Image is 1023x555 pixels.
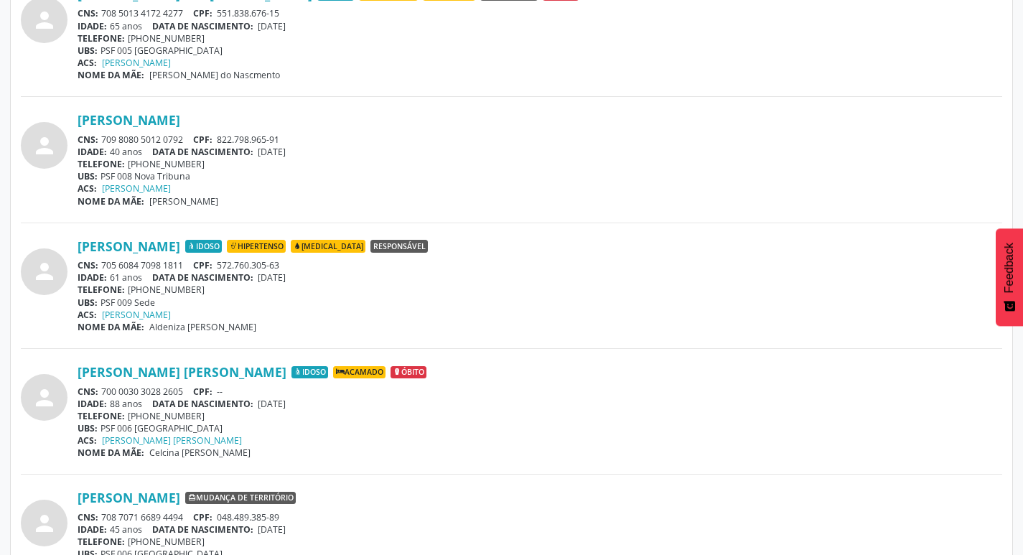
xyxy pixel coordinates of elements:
div: 709 8080 5012 0792 [78,134,1002,146]
div: PSF 006 [GEOGRAPHIC_DATA] [78,422,1002,434]
span: 572.760.305-63 [217,259,279,271]
span: [DATE] [258,146,286,158]
div: PSF 005 [GEOGRAPHIC_DATA] [78,45,1002,57]
a: [PERSON_NAME] [102,57,171,69]
span: Mudança de território [185,492,296,505]
span: CPF: [193,134,212,146]
div: 708 5013 4172 4277 [78,7,1002,19]
div: 65 anos [78,20,1002,32]
span: [PERSON_NAME] [149,195,218,207]
span: ACS: [78,182,97,195]
span: IDADE: [78,523,107,536]
div: [PHONE_NUMBER] [78,158,1002,170]
span: Hipertenso [227,240,286,253]
span: 822.798.965-91 [217,134,279,146]
i: person [32,385,57,411]
a: [PERSON_NAME] [78,490,180,505]
span: CPF: [193,511,212,523]
span: Celcina [PERSON_NAME] [149,447,251,459]
span: CNS: [78,7,98,19]
span: CNS: [78,386,98,398]
div: [PHONE_NUMBER] [78,32,1002,45]
div: [PHONE_NUMBER] [78,410,1002,422]
span: TELEFONE: [78,410,125,422]
div: 708 7071 6689 4494 [78,511,1002,523]
span: 048.489.385-89 [217,511,279,523]
span: NOME DA MÃE: [78,195,144,207]
span: Idoso [291,366,328,379]
div: PSF 009 Sede [78,297,1002,309]
div: 88 anos [78,398,1002,410]
span: UBS: [78,45,98,57]
span: [DATE] [258,398,286,410]
span: DATA DE NASCIMENTO: [152,523,253,536]
span: NOME DA MÃE: [78,447,144,459]
span: IDADE: [78,398,107,410]
i: person [32,510,57,536]
span: TELEFONE: [78,284,125,296]
span: Óbito [391,366,426,379]
i: person [32,7,57,33]
span: TELEFONE: [78,536,125,548]
i: person [32,133,57,159]
span: [DATE] [258,20,286,32]
span: UBS: [78,170,98,182]
button: Feedback - Mostrar pesquisa [996,228,1023,326]
span: NOME DA MÃE: [78,69,144,81]
span: TELEFONE: [78,32,125,45]
span: DATA DE NASCIMENTO: [152,20,253,32]
span: [MEDICAL_DATA] [291,240,365,253]
span: IDADE: [78,146,107,158]
span: UBS: [78,297,98,309]
span: ACS: [78,434,97,447]
div: 705 6084 7098 1811 [78,259,1002,271]
span: [PERSON_NAME] do Nascmento [149,69,280,81]
div: 61 anos [78,271,1002,284]
span: [DATE] [258,523,286,536]
a: [PERSON_NAME] [PERSON_NAME] [78,364,286,380]
span: ACS: [78,57,97,69]
span: ACS: [78,309,97,321]
span: NOME DA MÃE: [78,321,144,333]
span: Idoso [185,240,222,253]
span: CPF: [193,386,212,398]
span: 551.838.676-15 [217,7,279,19]
a: [PERSON_NAME] [102,182,171,195]
span: IDADE: [78,20,107,32]
span: -- [217,386,223,398]
span: CNS: [78,511,98,523]
div: [PHONE_NUMBER] [78,536,1002,548]
a: [PERSON_NAME] [78,238,180,254]
span: CNS: [78,259,98,271]
div: PSF 008 Nova Tribuna [78,170,1002,182]
span: CPF: [193,259,212,271]
div: [PHONE_NUMBER] [78,284,1002,296]
span: TELEFONE: [78,158,125,170]
span: CPF: [193,7,212,19]
a: [PERSON_NAME] [78,112,180,128]
a: [PERSON_NAME] [102,309,171,321]
span: CNS: [78,134,98,146]
span: Feedback [1003,243,1016,293]
span: UBS: [78,422,98,434]
div: 700 0030 3028 2605 [78,386,1002,398]
i: person [32,258,57,284]
div: 40 anos [78,146,1002,158]
span: Responsável [370,240,428,253]
span: DATA DE NASCIMENTO: [152,271,253,284]
span: DATA DE NASCIMENTO: [152,398,253,410]
span: IDADE: [78,271,107,284]
div: 45 anos [78,523,1002,536]
a: [PERSON_NAME] [PERSON_NAME] [102,434,242,447]
span: DATA DE NASCIMENTO: [152,146,253,158]
span: Aldeniza [PERSON_NAME] [149,321,256,333]
span: [DATE] [258,271,286,284]
span: Acamado [333,366,386,379]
